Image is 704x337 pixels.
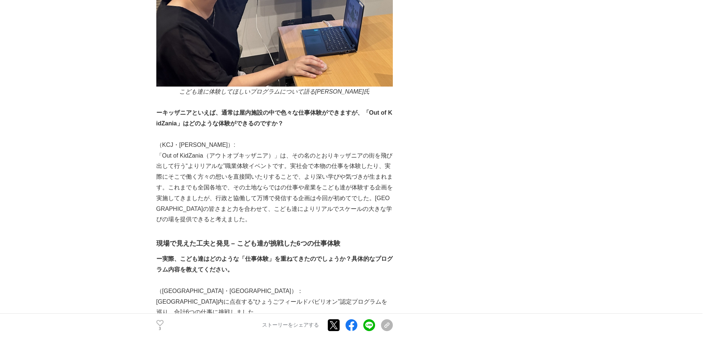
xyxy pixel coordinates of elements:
[156,151,393,225] p: 「Out of KidZania（アウトオブキッザニア）」は、その名のとおりキッザニアの街を飛び出して行う“よりリアルな”職業体験イベントです。実社会で本物の仕事を体験したり、実際にそこで働く方...
[262,322,319,329] p: ストーリーをシェアする
[156,240,340,247] strong: 現場で見えた工夫と発見 – こども達が挑戦した6つの仕事体験
[156,297,393,318] p: [GEOGRAPHIC_DATA]内に点在する“ひょうごフィールドパビリオン”認定プログラムを巡り、合計6つの仕事に挑戦しました。
[156,140,393,151] p: （KCJ・[PERSON_NAME]）:
[156,286,393,297] p: （[GEOGRAPHIC_DATA]・[GEOGRAPHIC_DATA]）：
[156,109,392,127] strong: ーキッザニアといえば、通常は屋内施設の中で色々な仕事体験ができますが、「Out of KidZania」はどのような体験ができるのですか？
[179,88,370,95] em: こども達に体験してほしいプログラムについて語る[PERSON_NAME]氏
[156,256,393,273] strong: ー実際、こども達はどのような「仕事体験」を重ねてきたのでしょうか？具体的なプログラム内容を教えてください。
[156,327,164,331] p: 3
